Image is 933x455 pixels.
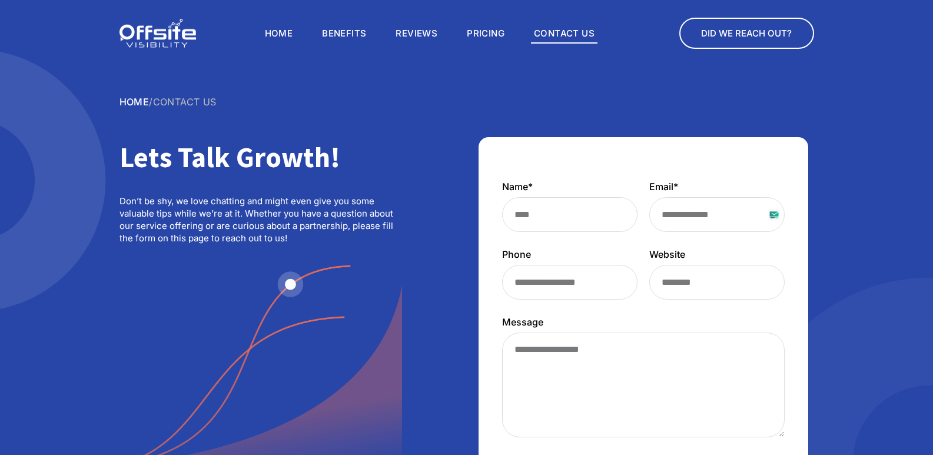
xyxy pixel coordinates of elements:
label: Message [502,317,543,333]
nav: Menu [262,24,597,44]
a: Contact Us [531,24,597,44]
span: / [119,96,217,108]
a: Did we reach out? [679,18,814,49]
a: Reviews [393,24,440,44]
label: Email* [649,182,678,197]
h1: Lets Talk Growth! [119,141,402,175]
a: Home [262,24,296,44]
label: Name* [502,182,533,197]
a: Home [119,96,150,108]
a: Pricing [464,24,507,44]
span: Contact Us [153,96,217,108]
label: Phone [502,250,531,265]
span: Did we reach out? [701,28,792,39]
a: Benefits [319,24,369,44]
label: Website [649,250,685,265]
div: Don’t be shy, we love chatting and might even give you some valuable tips while we’re at it. Whet... [119,195,402,244]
